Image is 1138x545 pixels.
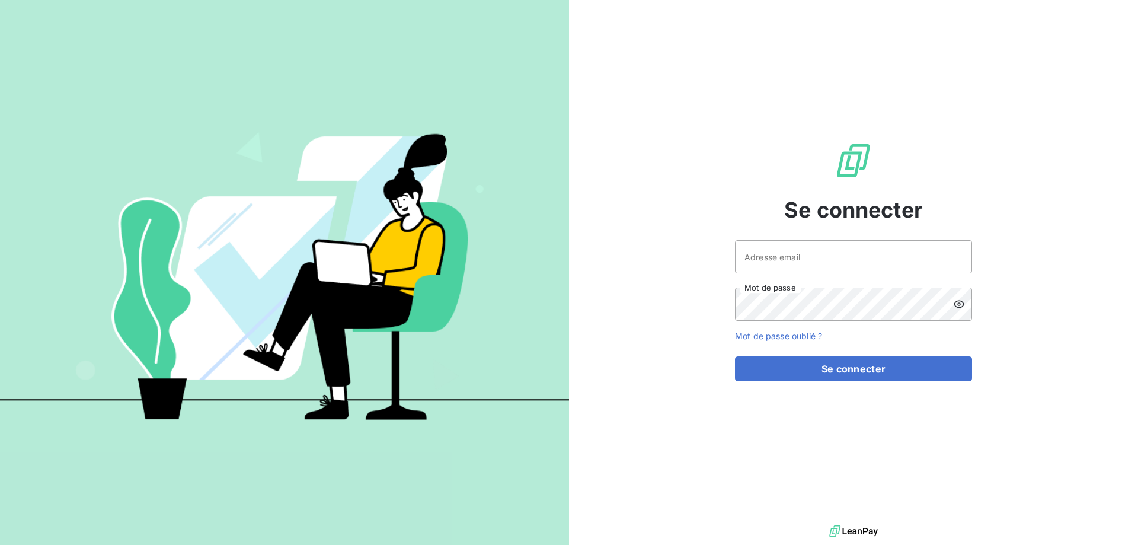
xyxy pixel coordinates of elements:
[829,522,878,540] img: logo
[735,240,972,273] input: placeholder
[784,194,923,226] span: Se connecter
[735,331,822,341] a: Mot de passe oublié ?
[835,142,872,180] img: Logo LeanPay
[735,356,972,381] button: Se connecter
